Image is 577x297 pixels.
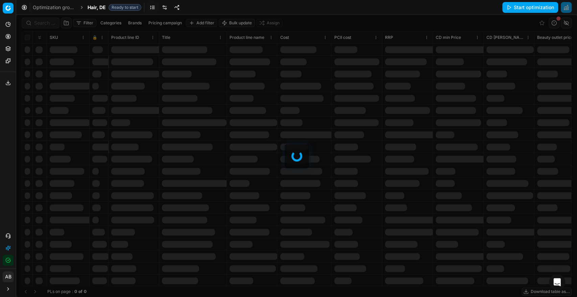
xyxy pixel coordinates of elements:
span: Hair, DEReady to start [88,4,141,11]
button: AB [3,271,14,282]
span: AB [3,272,13,282]
a: Optimization groups [33,4,76,11]
button: Start optimization [502,2,558,13]
span: Hair, DE [88,4,106,11]
nav: breadcrumb [33,4,141,11]
div: Open Intercom Messenger [549,274,565,290]
span: Ready to start [109,4,141,11]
